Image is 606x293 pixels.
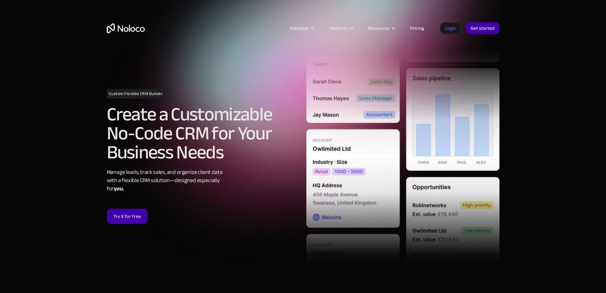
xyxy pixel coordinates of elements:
[290,24,309,32] div: Solutions
[107,168,300,193] div: Manage leads, track sales, and organize client data with a flexible CRM solution—designed especia...
[360,24,402,32] div: Resources
[402,24,432,32] a: Pricing
[368,24,390,32] div: Resources
[440,22,461,34] a: Login
[282,24,321,32] div: Solutions
[107,23,145,33] a: home
[329,24,348,32] div: Platform
[114,183,124,194] strong: you.
[466,22,500,34] a: Get started
[107,89,165,99] h1: Custom Flexible CRM Builder
[321,24,360,32] div: Platform
[107,209,148,224] a: Try it for free
[107,105,300,162] h2: Create a Customizable No-Code CRM for Your Business Needs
